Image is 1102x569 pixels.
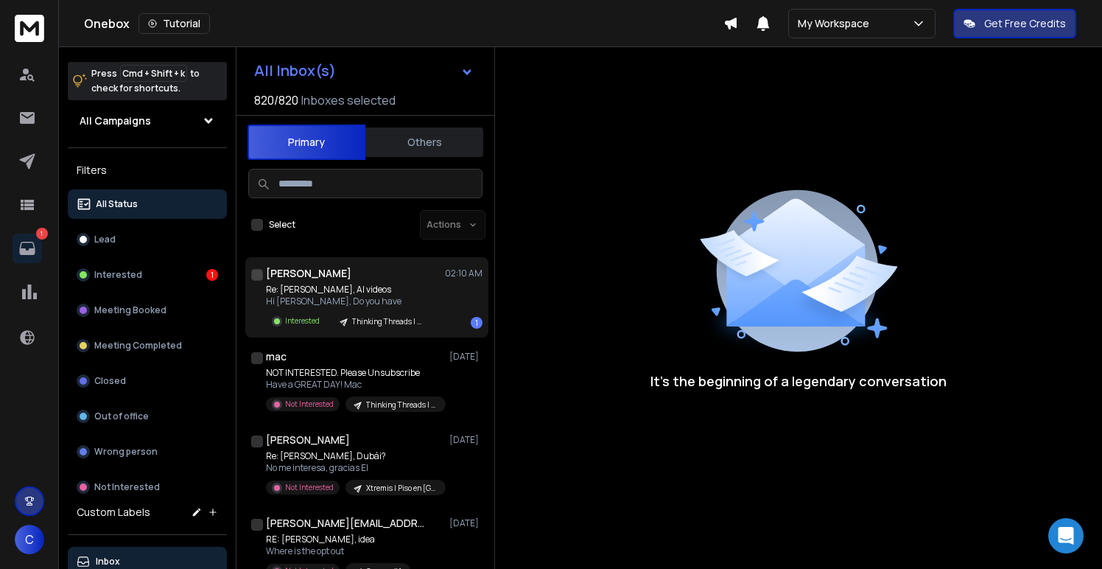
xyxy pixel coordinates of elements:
p: Interested [285,315,320,327]
h3: Filters [68,160,227,181]
p: Meeting Booked [94,304,166,316]
button: All Campaigns [68,106,227,136]
a: 1 [13,234,42,263]
div: Open Intercom Messenger [1048,518,1084,554]
p: Re: [PERSON_NAME], Dubái? [266,450,443,462]
p: Have a GREAT DAY! Mac [266,379,443,391]
h1: mac [266,349,287,364]
button: All Status [68,189,227,219]
h3: Custom Labels [77,505,150,520]
p: [DATE] [449,434,482,446]
p: Inbox [96,556,120,568]
button: Out of office [68,402,227,431]
div: 1 [206,269,218,281]
p: Press to check for shortcuts. [91,66,200,96]
p: Interested [94,269,142,281]
button: All Inbox(s) [242,56,485,85]
p: Thinking Threads | AI Video | #1 | [GEOGRAPHIC_DATA] [352,316,423,327]
button: C [15,525,44,554]
p: Xtremis | Piso en [GEOGRAPHIC_DATA] #1 | Latam [366,483,437,494]
button: Closed [68,366,227,396]
h1: [PERSON_NAME] [266,433,350,447]
button: Others [365,126,483,158]
p: No me interesa, gracias El [266,462,443,474]
p: Where is the opt out [266,545,410,557]
p: [DATE] [449,351,482,363]
p: Lead [94,234,116,245]
label: Select [269,219,295,231]
p: Get Free Credits [984,16,1066,31]
button: Interested1 [68,260,227,290]
p: 02:10 AM [445,268,482,279]
p: RE: [PERSON_NAME], idea [266,534,410,545]
h3: Inboxes selected [301,91,396,109]
button: Meeting Booked [68,296,227,325]
p: Re: [PERSON_NAME], AI videos [266,284,432,296]
p: 1 [36,228,48,240]
h1: All Inbox(s) [254,63,336,78]
span: Cmd + Shift + k [120,65,187,82]
button: Not Interested [68,472,227,502]
p: Hi [PERSON_NAME], Do you have [266,296,432,307]
p: Not Interested [285,399,334,410]
button: Primary [248,125,365,160]
p: [DATE] [449,517,482,529]
span: 820 / 820 [254,91,298,109]
h1: All Campaigns [80,114,151,128]
p: Out of office [94,411,149,422]
button: Tutorial [138,13,210,34]
h1: [PERSON_NAME] [266,266,351,281]
button: Meeting Completed [68,331,227,360]
p: It’s the beginning of a legendary conversation [650,371,947,391]
h1: [PERSON_NAME][EMAIL_ADDRESS][DOMAIN_NAME] [266,516,428,531]
button: Get Free Credits [953,9,1076,38]
p: Thinking Threads | AI Video | #1 | [GEOGRAPHIC_DATA] [366,399,437,411]
p: Meeting Completed [94,340,182,352]
p: Not Interested [94,481,160,493]
p: NOT INTERESTED. Please Unsubscribe [266,367,443,379]
p: Not Interested [285,482,334,493]
p: All Status [96,198,138,210]
p: Closed [94,375,126,387]
div: Onebox [84,13,723,34]
p: My Workspace [798,16,875,31]
button: Lead [68,225,227,254]
div: 1 [471,317,482,329]
p: Wrong person [94,446,158,458]
button: Wrong person [68,437,227,467]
